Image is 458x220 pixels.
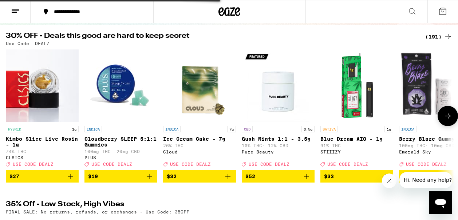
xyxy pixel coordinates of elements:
p: Use Code: DEALZ [6,41,50,46]
button: Add to bag [84,170,157,183]
p: CBD [242,126,253,132]
span: $32 [167,173,177,179]
p: 10% THC: 12% CBD [242,143,315,148]
img: Cloud - Ice Cream Cake - 7g [163,49,236,122]
div: PLUS [84,155,157,160]
p: Blue Dream AIO - 1g [320,136,393,142]
div: STIIIZY [320,149,393,154]
span: USE CODE DEALZ [327,162,368,167]
span: $33 [324,173,334,179]
button: Add to bag [320,170,393,183]
p: 3.5g [301,126,315,132]
a: Open page for Ice Cream Cake - 7g from Cloud [163,49,236,170]
p: Cloudberry SLEEP 5:1:1 Gummies [84,136,157,148]
span: $27 [9,173,19,179]
p: SATIVA [320,126,338,132]
p: 1g [70,126,79,132]
a: (191) [425,32,452,41]
p: 7g [227,126,236,132]
a: Open page for Blue Dream AIO - 1g from STIIIZY [320,49,393,170]
button: Add to bag [163,170,236,183]
p: 26% THC [163,143,236,148]
button: Add to bag [242,170,315,183]
iframe: Button to launch messaging window [429,191,452,214]
p: Gush Mints 1:1 - 3.5g [242,136,315,142]
span: USE CODE DEALZ [91,162,132,167]
p: 91% THC [320,143,393,148]
a: Open page for Gush Mints 1:1 - 3.5g from Pure Beauty [242,49,315,170]
div: Pure Beauty [242,149,315,154]
p: HYBRID [6,126,23,132]
span: $52 [245,173,255,179]
div: CLSICS [6,155,79,160]
p: 1g [384,126,393,132]
p: Ice Cream Cake - 7g [163,136,236,142]
p: 74% THC [6,149,79,154]
p: INDICA [84,126,102,132]
span: USE CODE DEALZ [249,162,289,167]
a: (10) [429,201,452,209]
h2: 35% Off - Low Stock, High Vibes [6,201,416,209]
span: USE CODE DEALZ [13,162,54,167]
span: USE CODE DEALZ [406,162,447,167]
iframe: Message from company [399,172,452,188]
div: Cloud [163,149,236,154]
p: 100mg THC: 20mg CBD [84,149,157,154]
img: STIIIZY - Blue Dream AIO - 1g [320,49,393,122]
button: Add to bag [6,170,79,183]
span: $19 [88,173,98,179]
span: USE CODE DEALZ [170,162,211,167]
p: FINAL SALE: No returns, refunds, or exchanges - Use Code: 35OFF [6,209,189,214]
h2: 30% OFF - Deals this good are hard to keep secret [6,32,416,41]
p: INDICA [399,126,416,132]
img: PLUS - Cloudberry SLEEP 5:1:1 Gummies [84,49,157,122]
iframe: Close message [382,173,396,188]
p: INDICA [163,126,181,132]
p: Kimbo Slice Live Rosin - 1g [6,136,79,148]
img: CLSICS - Kimbo Slice Live Rosin - 1g [6,49,79,122]
img: Pure Beauty - Gush Mints 1:1 - 3.5g [242,49,315,122]
a: Open page for Cloudberry SLEEP 5:1:1 Gummies from PLUS [84,49,157,170]
a: Open page for Kimbo Slice Live Rosin - 1g from CLSICS [6,49,79,170]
